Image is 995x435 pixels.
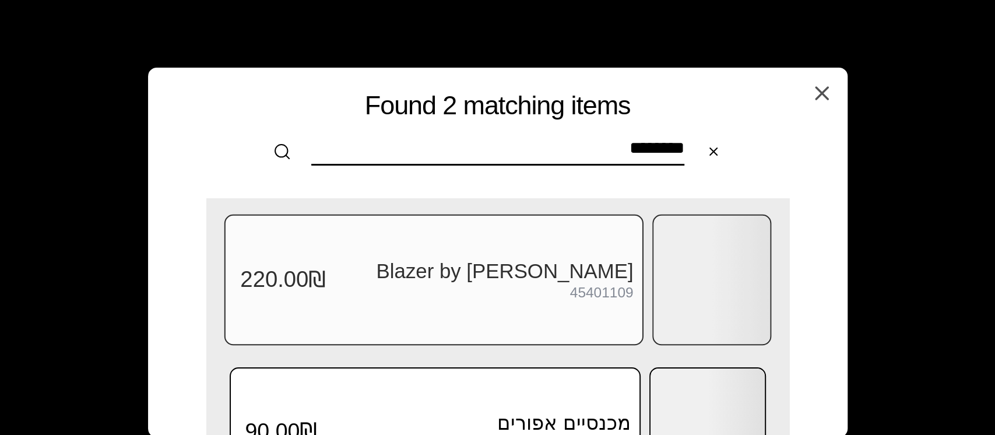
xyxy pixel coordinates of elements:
[317,411,630,435] h3: מכנסיים אפורים
[174,91,822,120] h2: Found 2 matching items
[240,266,326,293] span: 220.00₪
[326,259,633,284] h3: Blazer by [PERSON_NAME]
[696,134,731,169] button: Clear search
[569,285,633,300] div: 45401109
